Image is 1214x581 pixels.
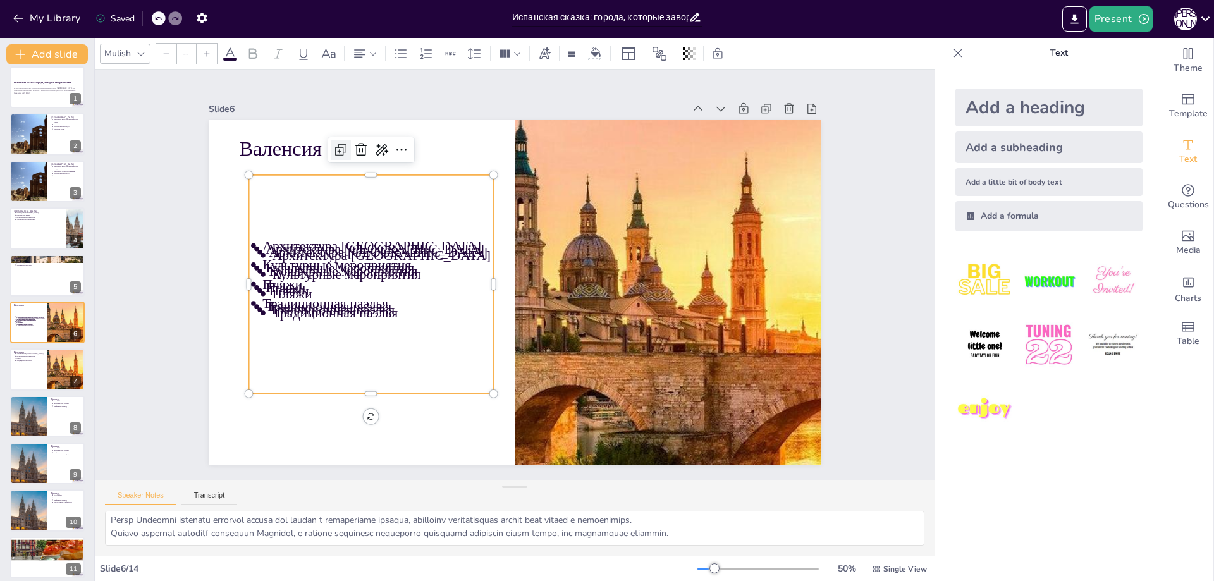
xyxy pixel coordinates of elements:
div: 5 [70,281,81,293]
div: Add a subheading [955,131,1143,163]
div: Add a formula [955,201,1143,231]
p: Архитектура [GEOGRAPHIC_DATA] [18,317,45,319]
span: Position [652,46,667,61]
p: Ночная жизнь города [54,173,81,175]
p: Альгамбра [54,400,81,402]
div: 1 [10,66,85,108]
div: К [PERSON_NAME] [1174,8,1197,30]
div: Saved [95,13,135,25]
p: Альгамбра [54,494,81,496]
img: 3.jpeg [1084,252,1143,310]
strong: Испанская сказка: города, которые завораживают [14,82,71,85]
img: 7.jpeg [955,380,1014,439]
p: Text [968,38,1150,68]
p: В этой презентации мы исследуем самые красивые города [GEOGRAPHIC_DATA], их уникальную архитектур... [14,87,81,92]
span: Charts [1175,291,1201,305]
div: Add ready made slides [1163,83,1213,129]
div: 4 [10,207,85,249]
img: 1.jpeg [955,252,1014,310]
div: 7 [70,376,81,387]
img: 6.jpeg [1084,315,1143,374]
div: Background color [586,47,605,60]
p: Традиционная паэлья [498,76,676,239]
div: 3 [70,187,81,199]
button: Transcript [181,491,238,505]
p: Местная кухня [54,174,81,177]
div: 11 [66,563,81,575]
div: Slide 6 / 14 [100,563,697,575]
div: Column Count [496,44,524,64]
span: Text [1179,152,1197,166]
div: Add images, graphics, shapes or video [1163,220,1213,266]
p: Музеи [GEOGRAPHIC_DATA] [16,212,62,214]
span: Media [1176,243,1201,257]
p: Архитектура [GEOGRAPHIC_DATA] [16,353,44,355]
p: [GEOGRAPHIC_DATA] [14,209,63,213]
p: Прогулки по набережной [16,551,81,553]
div: 10 [66,517,81,528]
p: Барселона славится пляжами [54,123,81,125]
p: Мероприятия и фестивали [16,548,81,551]
p: Живописные улочки [54,402,81,405]
div: Text effects [535,44,554,64]
input: Insert title [512,8,689,27]
p: Альгамбра [54,447,81,450]
span: Template [1169,107,1208,121]
button: К [PERSON_NAME] [1174,6,1197,32]
span: Theme [1174,61,1203,75]
div: 8 [10,396,85,437]
div: Add a little bit of body text [955,168,1143,196]
button: Add slide [6,44,88,64]
textarea: Loremips dolorsit ametc adipiscing elitseddoe temporinc u laboreetdol magnaaliqua, eni admini ven... [105,511,924,546]
div: 6 [10,302,85,343]
p: Сан-[PERSON_NAME] [13,542,80,546]
p: Generated with [URL] [14,92,81,94]
p: Валенсия [14,303,44,307]
p: Пляжи Сан-Себастьяна [16,544,81,546]
p: [GEOGRAPHIC_DATA] [51,162,81,166]
p: Традиционная паэлья [18,324,45,326]
p: Ночная жизнь города [54,125,81,128]
img: 2.jpeg [1019,252,1078,310]
p: Барселона известна архитектурой Гауди [54,165,81,169]
p: Прогулки по Альбайсину [54,501,81,503]
div: Get real-time input from your audience [1163,174,1213,220]
p: Культурные мероприятия [16,355,44,358]
div: Layout [618,44,639,64]
div: 8 [70,422,81,434]
p: Живописные улочки [54,450,81,452]
div: 2 [10,113,85,155]
div: Add charts and graphs [1163,266,1213,311]
p: Гранада [51,444,81,448]
div: 3 [10,161,85,202]
span: Questions [1168,198,1209,212]
div: 1 [70,93,81,104]
p: Гастрономия [16,546,81,549]
div: 2 [70,140,81,152]
p: Прогулки по Альбайсину [54,407,81,410]
p: Севилья [14,256,81,260]
div: 6 [70,328,81,339]
p: Гранада [51,491,81,495]
p: Культурные мероприятия [16,216,62,219]
div: 11 [10,537,85,578]
p: Местная кухня [54,128,81,130]
p: Пляжи [16,358,44,360]
button: Export to PowerPoint [1062,6,1087,32]
p: Гранада [51,397,81,401]
button: Speaker Notes [105,491,176,505]
div: Add a heading [955,89,1143,126]
p: Прогулки по Альбайсину [54,454,81,456]
p: Архитектура [GEOGRAPHIC_DATA] [537,119,714,282]
p: Валенсия [14,350,44,354]
p: Традиционная кухня [16,264,81,266]
p: Живописные улочки [54,496,81,499]
p: Исторический центр [16,259,81,261]
div: Change the overall theme [1163,38,1213,83]
p: Кафе и рестораны [54,499,81,501]
span: Table [1177,334,1199,348]
button: Present [1089,6,1153,32]
p: Традиционная паэлья [16,360,44,362]
div: 9 [10,443,85,484]
div: Border settings [565,44,579,64]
